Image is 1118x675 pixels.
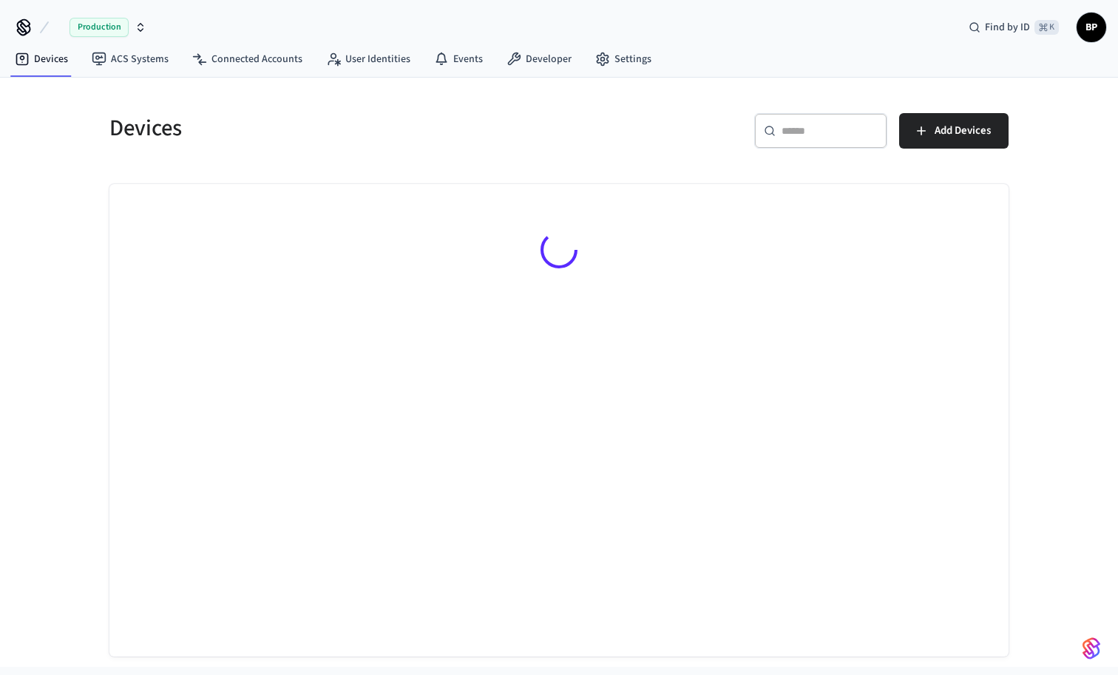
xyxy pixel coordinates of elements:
[985,20,1030,35] span: Find by ID
[899,113,1009,149] button: Add Devices
[957,14,1071,41] div: Find by ID⌘ K
[80,46,180,72] a: ACS Systems
[109,113,550,143] h5: Devices
[314,46,422,72] a: User Identities
[583,46,663,72] a: Settings
[3,46,80,72] a: Devices
[70,18,129,37] span: Production
[495,46,583,72] a: Developer
[1078,14,1105,41] span: BP
[1083,637,1100,660] img: SeamLogoGradient.69752ec5.svg
[180,46,314,72] a: Connected Accounts
[1034,20,1059,35] span: ⌘ K
[1077,13,1106,42] button: BP
[422,46,495,72] a: Events
[935,121,991,140] span: Add Devices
